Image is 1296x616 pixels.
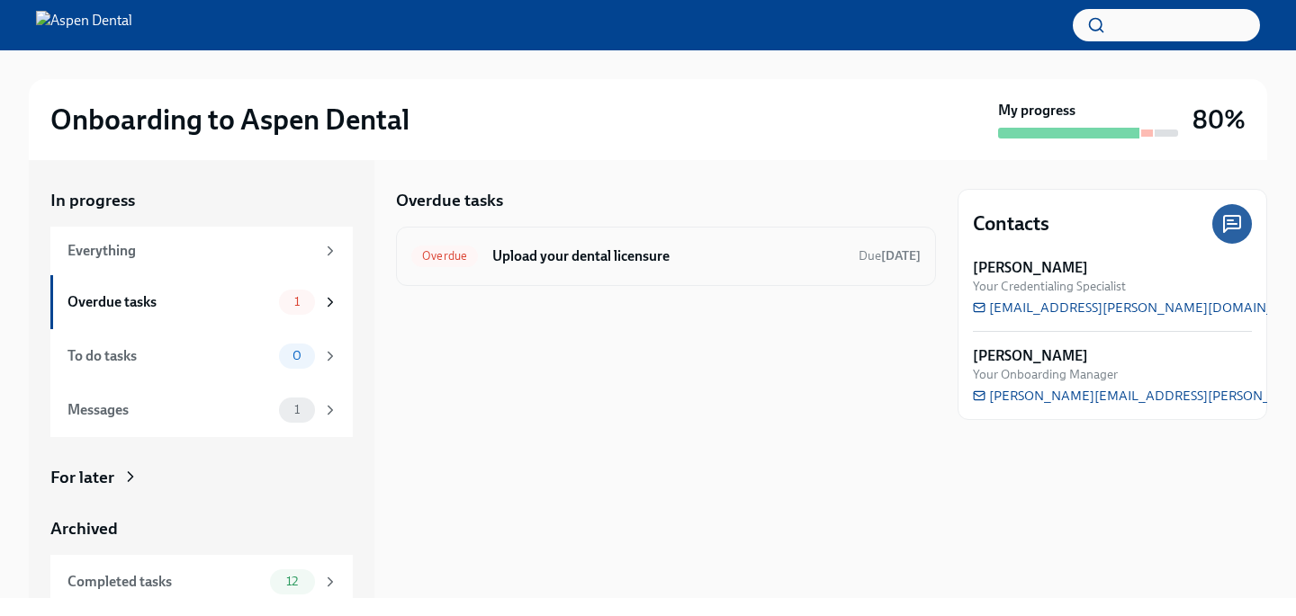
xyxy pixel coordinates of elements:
h4: Contacts [973,210,1049,237]
h3: 80% [1192,103,1246,136]
div: Messages [67,400,272,420]
a: Overdue tasks1 [50,275,353,329]
a: To do tasks0 [50,329,353,383]
a: Archived [50,517,353,540]
span: 12 [275,575,309,588]
div: For later [50,466,114,489]
div: Everything [67,241,315,261]
div: Completed tasks [67,572,263,592]
strong: My progress [998,101,1075,121]
span: 1 [283,295,310,308]
span: Your Onboarding Manager [973,366,1118,383]
a: Completed tasks12 [50,555,353,609]
strong: [PERSON_NAME] [973,346,1088,366]
span: 0 [282,349,312,362]
span: 1 [283,403,310,416]
a: For later [50,466,353,489]
span: Your Credentialing Specialist [973,278,1126,295]
span: Overdue [411,249,478,263]
strong: [PERSON_NAME] [973,258,1088,278]
div: Overdue tasks [67,292,272,312]
a: Messages1 [50,383,353,437]
div: To do tasks [67,346,272,366]
img: Aspen Dental [36,11,132,40]
h5: Overdue tasks [396,189,503,212]
h2: Onboarding to Aspen Dental [50,102,409,138]
a: In progress [50,189,353,212]
span: Due [859,248,921,263]
strong: [DATE] [881,248,921,263]
span: August 19th, 2025 07:00 [859,247,921,264]
a: OverdueUpload your dental licensureDue[DATE] [411,242,921,271]
h6: Upload your dental licensure [492,246,844,266]
a: Everything [50,227,353,275]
